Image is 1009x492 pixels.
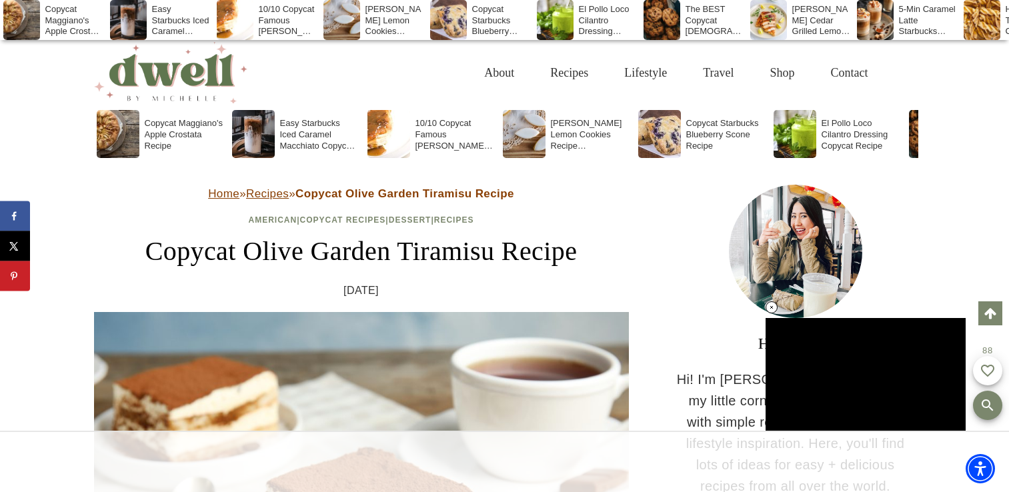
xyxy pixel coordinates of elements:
[262,432,748,492] iframe: Advertisement
[389,215,431,225] a: Dessert
[813,51,886,95] a: Contact
[94,231,629,271] h1: Copycat Olive Garden Tiramisu Recipe
[94,42,247,103] img: DWELL by michelle
[208,187,514,200] span: » »
[966,454,995,483] div: Accessibility Menu
[434,215,474,225] a: Recipes
[300,215,386,225] a: Copycat Recipes
[466,51,532,95] a: About
[208,187,239,200] a: Home
[249,215,297,225] a: American
[246,187,289,200] a: Recipes
[752,51,812,95] a: Shop
[532,51,606,95] a: Recipes
[295,187,514,200] strong: Copycat Olive Garden Tiramisu Recipe
[343,282,379,299] time: [DATE]
[466,51,886,95] nav: Primary Navigation
[606,51,685,95] a: Lifestyle
[249,215,474,225] span: | | |
[685,51,752,95] a: Travel
[676,331,916,355] h3: HI THERE
[978,301,1002,325] a: Scroll to top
